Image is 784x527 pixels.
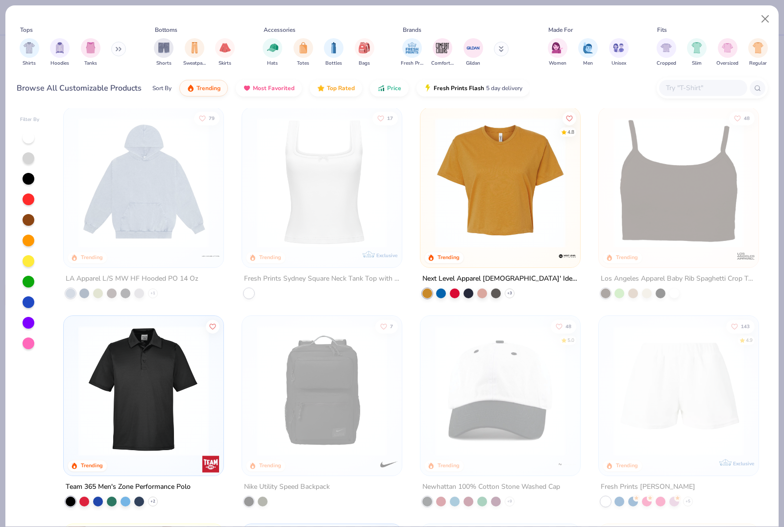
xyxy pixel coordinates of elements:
div: Bottoms [155,25,177,34]
span: Hats [267,60,278,67]
img: Cropped Image [661,42,672,53]
img: Bags Image [359,42,369,53]
span: 48 [744,116,750,121]
div: Sort By [152,84,171,93]
button: filter button [355,38,374,67]
div: Fresh Prints Sydney Square Neck Tank Top with Bow [244,273,400,285]
span: 143 [741,324,750,329]
div: filter for Hats [263,38,282,67]
span: 48 [565,324,571,329]
button: filter button [716,38,738,67]
img: 806829dd-1c22-4937-9a35-1c80dd7c627b [609,118,749,248]
button: Like [372,112,398,125]
div: filter for Men [578,38,598,67]
img: af9b5bcf-dba5-4e65-85d9-e5a022bce63f [570,118,710,248]
img: 87e880e6-b044-41f2-bd6d-2f16fa336d36 [73,118,214,248]
div: Team 365 Men's Zone Performance Polo [66,481,191,493]
div: filter for Oversized [716,38,738,67]
div: filter for Bags [355,38,374,67]
span: Trending [196,84,220,92]
img: 38347b0a-c013-4da9-8435-963b962c47ba [252,118,392,248]
span: Tanks [84,60,97,67]
div: Made For [548,25,573,34]
div: 4.9 [746,336,753,344]
img: Skirts Image [220,42,231,53]
span: Top Rated [327,84,355,92]
div: filter for Unisex [609,38,629,67]
img: LA Apparel logo [201,246,220,266]
span: Shorts [156,60,171,67]
div: Filter By [20,116,40,123]
div: Accessories [264,25,295,34]
div: Fresh Prints [PERSON_NAME] [601,481,695,493]
button: Close [756,10,775,28]
div: Los Angeles Apparel Baby Rib Spaghetti Crop Tank [601,273,757,285]
div: filter for Gildan [464,38,483,67]
span: + 1 [150,290,155,296]
img: Team 365 logo [201,455,220,474]
button: Most Favorited [236,80,302,96]
div: filter for Sweatpants [183,38,206,67]
img: Hats Image [267,42,278,53]
div: filter for Fresh Prints [401,38,423,67]
img: Women Image [552,42,563,53]
button: Price [370,80,409,96]
img: Next Level Apparel logo [558,246,577,266]
div: filter for Shorts [154,38,173,67]
div: Next Level Apparel [DEMOGRAPHIC_DATA]' Ideal Crop T-Shirt [422,273,578,285]
button: filter button [324,38,343,67]
button: filter button [263,38,282,67]
div: filter for Comfort Colors [431,38,454,67]
img: Slim Image [691,42,702,53]
span: Unisex [612,60,626,67]
div: filter for Bottles [324,38,343,67]
img: Totes Image [298,42,309,53]
img: flash.gif [424,84,432,92]
img: Hoodies Image [54,42,65,53]
button: filter button [748,38,768,67]
img: Tanks Image [85,42,96,53]
span: Men [583,60,593,67]
button: filter button [294,38,313,67]
img: Bottles Image [328,42,339,53]
button: Like [726,319,755,333]
span: 5 day delivery [486,83,522,94]
span: Gildan [466,60,480,67]
div: Browse All Customizable Products [17,82,142,94]
span: + 9 [507,499,512,504]
div: LA Apparel L/S MW HF Hooded PO 14 Oz [66,273,198,285]
span: Hoodies [50,60,69,67]
span: Cropped [657,60,676,67]
span: Oversized [716,60,738,67]
div: filter for Shirts [20,38,39,67]
span: 17 [387,116,393,121]
button: filter button [20,38,39,67]
div: filter for Totes [294,38,313,67]
span: 79 [209,116,215,121]
span: Bags [359,60,370,67]
span: Price [387,84,401,92]
div: Nike Utility Speed Backpack [244,481,330,493]
div: filter for Hoodies [50,38,70,67]
span: Most Favorited [253,84,294,92]
img: Fresh Prints Image [405,41,419,55]
button: Fresh Prints Flash5 day delivery [416,80,530,96]
span: Skirts [219,60,231,67]
div: filter for Slim [687,38,707,67]
div: filter for Tanks [81,38,100,67]
span: Sweatpants [183,60,206,67]
button: filter button [81,38,100,67]
div: filter for Skirts [215,38,235,67]
img: d77f1ec2-bb90-48d6-8f7f-dc067ae8652d [430,326,570,456]
button: Like [195,112,220,125]
img: Shorts Image [158,42,170,53]
button: Top Rated [310,80,362,96]
button: Like [729,112,755,125]
img: Los Angeles Apparel logo [735,246,755,266]
img: Unisex Image [613,42,624,53]
span: + 5 [686,499,690,504]
span: Fresh Prints Flash [434,84,484,92]
div: filter for Cropped [657,38,676,67]
img: trending.gif [187,84,195,92]
div: Brands [403,25,421,34]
